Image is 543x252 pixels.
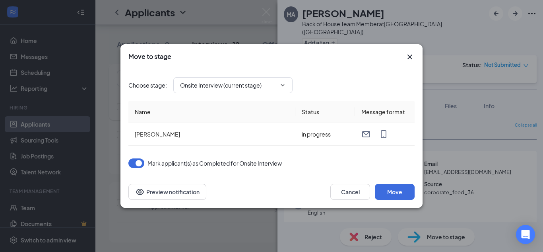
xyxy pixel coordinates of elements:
svg: Eye [135,187,145,197]
svg: Cross [405,52,415,62]
th: Status [295,101,355,123]
span: Mark applicant(s) as Completed for Onsite Interview [147,158,282,168]
button: Close [405,52,415,62]
h3: Move to stage [128,52,171,61]
div: Open Intercom Messenger [516,225,535,244]
th: Name [128,101,295,123]
th: Message format [355,101,415,123]
svg: Email [361,129,371,139]
svg: ChevronDown [279,82,286,88]
button: Cancel [330,184,370,200]
button: Preview notificationEye [128,184,206,200]
td: in progress [295,123,355,146]
span: [PERSON_NAME] [135,131,180,138]
span: Choose stage : [128,81,167,90]
svg: MobileSms [379,129,388,139]
button: Move [375,184,415,200]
